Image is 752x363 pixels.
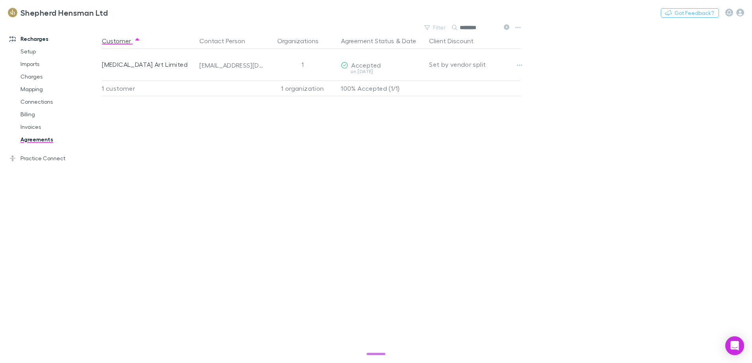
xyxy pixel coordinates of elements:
a: Invoices [13,121,106,133]
h3: Shepherd Hensman Ltd [20,8,108,17]
button: Organizations [277,33,328,49]
div: & [341,33,423,49]
a: Connections [13,95,106,108]
a: Agreements [13,133,106,146]
span: Accepted [351,61,381,69]
div: Open Intercom Messenger [725,336,744,355]
button: Client Discount [429,33,483,49]
button: Customer [102,33,140,49]
button: Got Feedback? [661,8,719,18]
div: 1 [267,49,338,80]
a: Charges [13,70,106,83]
img: Shepherd Hensman Ltd's Logo [8,8,17,17]
a: Imports [13,58,106,70]
a: Setup [13,45,106,58]
a: Recharges [2,33,106,45]
div: on [DATE] [341,69,423,74]
a: Practice Connect [2,152,106,165]
div: [MEDICAL_DATA] Art Limited [102,49,193,80]
button: Agreement Status [341,33,394,49]
div: [EMAIL_ADDRESS][DOMAIN_NAME] [199,61,264,69]
a: Billing [13,108,106,121]
button: Date [402,33,416,49]
div: 1 organization [267,81,338,96]
a: Shepherd Hensman Ltd [3,3,112,22]
a: Mapping [13,83,106,95]
div: Set by vendor split [429,49,520,80]
button: Filter [420,23,450,32]
div: 1 customer [102,81,196,96]
p: 100% Accepted (1/1) [341,81,423,96]
button: Contact Person [199,33,254,49]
